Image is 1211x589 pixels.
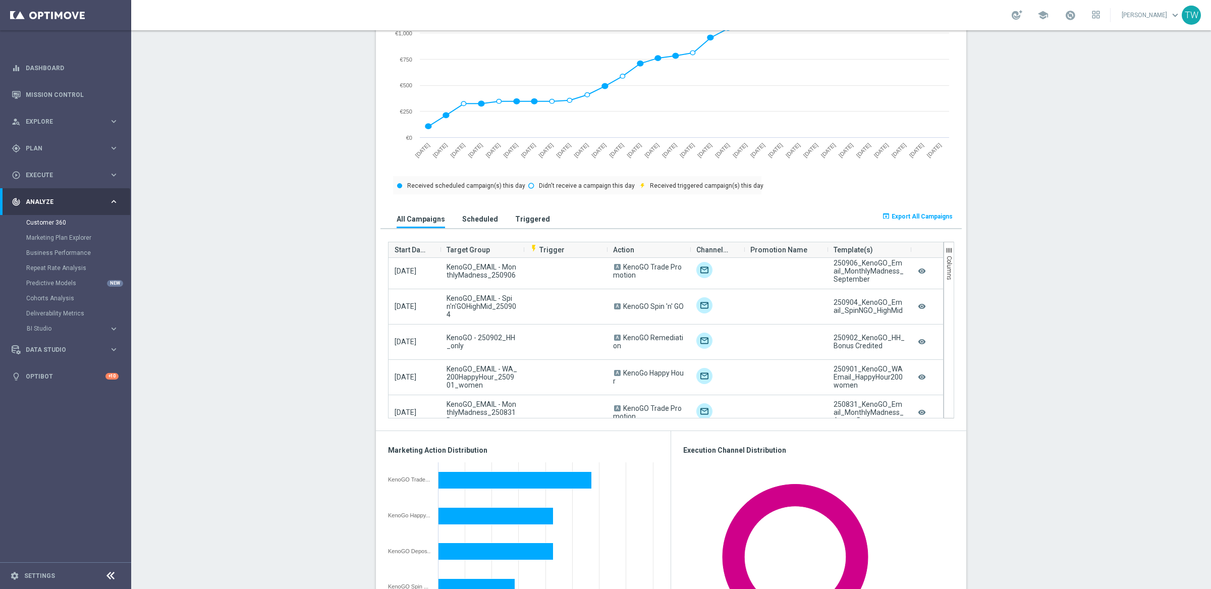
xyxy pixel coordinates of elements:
[11,64,119,72] button: equalizer Dashboard
[26,219,105,227] a: Customer 360
[388,476,431,483] div: KenoGO Trade Promotion
[696,262,712,278] div: Optimail
[873,142,890,158] text: [DATE]
[613,369,684,385] span: KenoGo Happy Hour
[613,404,682,420] span: KenoGO Trade Promotion
[838,142,854,158] text: [DATE]
[395,240,426,260] span: Start Date
[11,171,119,179] button: play_circle_outline Execute keyboard_arrow_right
[12,144,21,153] i: gps_fixed
[11,346,119,354] div: Data Studio keyboard_arrow_right
[1037,10,1049,21] span: school
[24,573,55,579] a: Settings
[388,548,431,554] div: KenoGO Deposit Match
[613,240,634,260] span: Action
[462,215,498,224] h3: Scheduled
[12,64,21,73] i: equalizer
[590,142,607,158] text: [DATE]
[26,306,130,321] div: Deliverability Metrics
[447,294,518,318] span: KenoGO_EMAIL - Spin'n'GOHighMid_250904
[109,324,119,334] i: keyboard_arrow_right
[26,249,105,257] a: Business Performance
[696,297,712,313] div: Optimail
[613,263,682,279] span: KenoGO Trade Promotion
[530,244,538,252] i: flash_on
[11,118,119,126] button: person_search Explore keyboard_arrow_right
[12,144,109,153] div: Plan
[388,512,431,518] div: KenoGo Happy Hour
[12,171,109,180] div: Execute
[750,240,807,260] span: Promotion Name
[1182,6,1201,25] div: TW
[608,142,625,158] text: [DATE]
[834,298,905,314] div: 250904_KenoGO_Email_SpinNGO_HighMid
[395,30,412,36] text: €1,000
[513,209,553,228] button: Triggered
[696,333,712,349] img: Optimail
[26,230,130,245] div: Marketing Plan Explorer
[26,325,119,333] div: BI Studio keyboard_arrow_right
[26,81,119,108] a: Mission Control
[388,446,658,455] h3: Marketing Action Distribution
[749,142,766,158] text: [DATE]
[26,321,130,336] div: BI Studio
[395,302,416,310] span: [DATE]
[407,182,525,189] text: Received scheduled campaign(s) this day
[467,142,483,158] text: [DATE]
[400,82,412,88] text: €500
[447,400,518,424] span: KenoGO_EMAIL - MonthlyMadness_250831B
[661,142,678,158] text: [DATE]
[696,368,712,384] img: Optimail
[11,91,119,99] button: Mission Control
[395,408,416,416] span: [DATE]
[626,142,642,158] text: [DATE]
[732,142,748,158] text: [DATE]
[107,280,123,287] div: NEW
[650,182,763,189] text: Received triggered campaign(s) this day
[714,142,731,158] text: [DATE]
[11,198,119,206] div: track_changes Analyze keyboard_arrow_right
[26,55,119,81] a: Dashboard
[460,209,501,228] button: Scheduled
[26,291,130,306] div: Cohorts Analysis
[109,170,119,180] i: keyboard_arrow_right
[26,215,130,230] div: Customer 360
[394,209,448,228] button: All Campaigns
[109,345,119,354] i: keyboard_arrow_right
[11,372,119,381] button: lightbulb Optibot +10
[834,259,905,283] div: 250906_KenoGO_Email_MonthlyMadness_September
[537,142,554,158] text: [DATE]
[679,142,695,158] text: [DATE]
[539,182,635,189] text: Didn't receive a campaign this day
[834,365,905,389] div: 250901_KenoGO_WAEmail_HappyHour200women
[12,117,109,126] div: Explore
[447,240,490,260] span: Target Group
[515,215,550,224] h3: Triggered
[12,171,21,180] i: play_circle_outline
[431,142,448,158] text: [DATE]
[614,264,621,270] span: A
[767,142,784,158] text: [DATE]
[802,142,819,158] text: [DATE]
[26,294,105,302] a: Cohorts Analysis
[917,264,927,278] i: remove_red_eye
[26,245,130,260] div: Business Performance
[1121,8,1182,23] a: [PERSON_NAME]keyboard_arrow_down
[917,300,927,313] i: remove_red_eye
[891,142,907,158] text: [DATE]
[530,246,565,254] span: Trigger
[892,213,953,220] span: Export All Campaigns
[696,403,712,419] img: Optimail
[614,303,621,309] span: A
[109,143,119,153] i: keyboard_arrow_right
[10,571,19,580] i: settings
[26,264,105,272] a: Repeat Rate Analysis
[26,145,109,151] span: Plan
[395,373,416,381] span: [DATE]
[400,57,412,63] text: €750
[447,365,518,389] span: KenoGO_EMAIL - WA_200HappyHour_250901_women
[27,326,109,332] div: BI Studio
[834,240,873,260] span: Template(s)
